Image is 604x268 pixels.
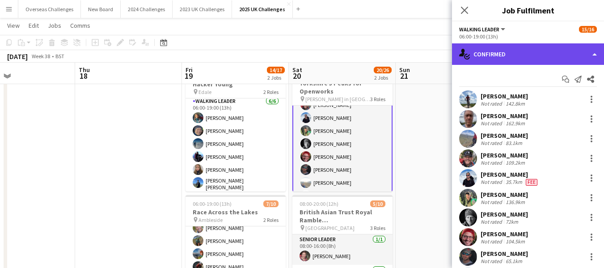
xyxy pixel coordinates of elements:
div: 83.1km [504,140,524,146]
span: [GEOGRAPHIC_DATA] [305,225,355,231]
div: 104.5km [504,238,527,245]
span: 06:00-19:00 (13h) [193,200,232,207]
span: 2 Roles [263,89,279,95]
a: Jobs [44,20,65,31]
span: 14/17 [267,67,285,73]
h3: Yorkshire 3 Peaks for Openworks [292,79,393,95]
div: [PERSON_NAME] [481,191,528,199]
div: Not rated [481,159,504,166]
div: BST [55,53,64,60]
span: 21 [398,71,410,81]
div: [PERSON_NAME] [481,250,528,258]
span: [PERSON_NAME] in [GEOGRAPHIC_DATA] [305,96,370,102]
div: Not rated [481,238,504,245]
span: Edit [29,21,39,30]
app-job-card: 06:00-19:00 (13h)7/7[GEOGRAPHIC_DATA] for UHY Hacker Young Edale2 RolesEvent Manager1/106:00-19:0... [186,59,286,191]
span: 3 Roles [370,225,385,231]
div: Not rated [481,179,504,186]
span: 5/10 [370,200,385,207]
span: 7/10 [263,200,279,207]
div: 06:00-19:00 (13h) [459,33,597,40]
span: 20/26 [374,67,392,73]
div: [PERSON_NAME] [481,151,528,159]
span: Fri [186,66,193,74]
span: Jobs [48,21,61,30]
span: 18 [77,71,90,81]
span: Sat [292,66,302,74]
span: Sun [399,66,410,74]
div: 142.8km [504,100,527,107]
a: Edit [25,20,42,31]
div: 72km [504,218,520,225]
div: Confirmed [452,43,604,65]
div: 65.1km [504,258,524,264]
span: 19 [184,71,193,81]
div: [PERSON_NAME] [481,112,528,120]
div: [PERSON_NAME] [481,230,528,238]
app-job-card: Updated06:00-19:00 (13h)15/16Yorkshire 3 Peaks for Openworks [PERSON_NAME] in [GEOGRAPHIC_DATA]3 ... [292,59,393,191]
div: Not rated [481,120,504,127]
app-card-role: Walking Leader6/606:00-19:00 (13h)[PERSON_NAME][PERSON_NAME][PERSON_NAME][PERSON_NAME][PERSON_NAM... [186,96,286,194]
span: Comms [70,21,90,30]
div: Not rated [481,100,504,107]
div: [PERSON_NAME] [481,170,539,179]
span: Walking Leader [459,26,499,33]
div: Not rated [481,199,504,205]
div: 2 Jobs [374,74,391,81]
div: [PERSON_NAME] [481,210,528,218]
div: Not rated [481,140,504,146]
div: 162.9km [504,120,527,127]
div: 109.2km [504,159,527,166]
button: 2023 UK Challenges [173,0,232,18]
button: Overseas Challenges [18,0,81,18]
span: 3 Roles [370,96,385,102]
button: New Board [81,0,121,18]
span: 08:00-20:00 (12h) [300,200,338,207]
div: 35.7km [504,179,524,186]
button: 2024 Challenges [121,0,173,18]
span: Week 38 [30,53,52,60]
span: View [7,21,20,30]
span: 20 [291,71,302,81]
a: View [4,20,23,31]
div: Not rated [481,258,504,264]
span: Edale [199,89,211,95]
div: Crew has different fees then in role [524,179,539,186]
span: 15/16 [579,26,597,33]
span: Ambleside [199,217,223,223]
div: 136.9km [504,199,527,205]
div: [DATE] [7,52,28,61]
h3: Race Across the Lakes [186,208,286,216]
h3: Job Fulfilment [452,4,604,16]
a: Comms [67,20,94,31]
app-card-role: [PERSON_NAME][PERSON_NAME][PERSON_NAME][PERSON_NAME][PERSON_NAME][PERSON_NAME][PERSON_NAME][PERSO... [292,43,393,244]
button: 2025 UK Challenges [232,0,293,18]
button: Walking Leader [459,26,507,33]
div: [PERSON_NAME] [481,92,528,100]
div: [PERSON_NAME] [481,132,528,140]
div: 2 Jobs [267,74,284,81]
app-card-role: Senior Leader1/108:00-16:00 (8h)[PERSON_NAME] [292,234,393,265]
span: Thu [79,66,90,74]
div: Not rated [481,218,504,225]
span: Fee [526,179,537,186]
span: 2 Roles [263,217,279,223]
h3: British Asian Trust Royal Ramble ([GEOGRAPHIC_DATA]) [292,208,393,224]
